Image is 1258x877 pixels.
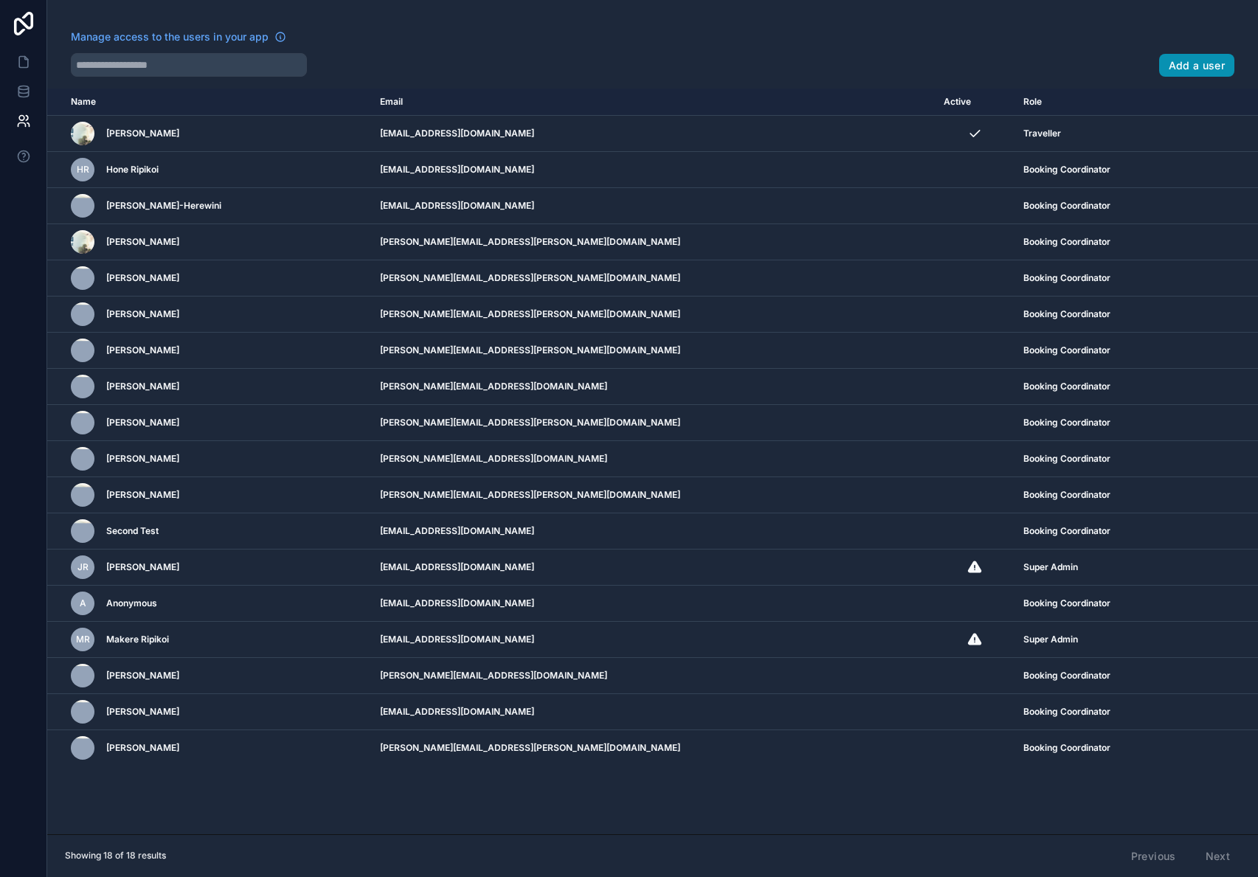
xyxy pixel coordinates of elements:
span: Booking Coordinator [1023,381,1110,392]
span: Booking Coordinator [1023,489,1110,501]
span: Booking Coordinator [1023,272,1110,284]
span: HR [77,164,89,176]
span: Traveller [1023,128,1061,139]
td: [EMAIL_ADDRESS][DOMAIN_NAME] [371,152,935,188]
td: [PERSON_NAME][EMAIL_ADDRESS][PERSON_NAME][DOMAIN_NAME] [371,260,935,297]
td: [PERSON_NAME][EMAIL_ADDRESS][PERSON_NAME][DOMAIN_NAME] [371,405,935,441]
span: Booking Coordinator [1023,200,1110,212]
span: [PERSON_NAME] [106,381,179,392]
span: Showing 18 of 18 results [65,850,166,862]
td: [PERSON_NAME][EMAIL_ADDRESS][DOMAIN_NAME] [371,441,935,477]
span: [PERSON_NAME] [106,344,179,356]
div: scrollable content [47,89,1258,834]
span: Super Admin [1023,634,1078,645]
th: Email [371,89,935,116]
th: Name [47,89,371,116]
span: Booking Coordinator [1023,308,1110,320]
span: Booking Coordinator [1023,417,1110,429]
td: [EMAIL_ADDRESS][DOMAIN_NAME] [371,550,935,586]
span: Booking Coordinator [1023,525,1110,537]
span: MR [76,634,90,645]
td: [PERSON_NAME][EMAIL_ADDRESS][PERSON_NAME][DOMAIN_NAME] [371,333,935,369]
span: [PERSON_NAME] [106,417,179,429]
span: [PERSON_NAME]-Herewini [106,200,221,212]
span: Anonymous [106,597,157,609]
span: [PERSON_NAME] [106,489,179,501]
span: [PERSON_NAME] [106,670,179,682]
span: Booking Coordinator [1023,706,1110,718]
span: [PERSON_NAME] [106,236,179,248]
span: [PERSON_NAME] [106,272,179,284]
span: [PERSON_NAME] [106,453,179,465]
span: Manage access to the users in your app [71,30,269,44]
td: [EMAIL_ADDRESS][DOMAIN_NAME] [371,586,935,622]
span: Hone Ripikoi [106,164,159,176]
span: [PERSON_NAME] [106,742,179,754]
span: Booking Coordinator [1023,164,1110,176]
button: Add a user [1159,54,1235,77]
td: [EMAIL_ADDRESS][DOMAIN_NAME] [371,188,935,224]
span: [PERSON_NAME] [106,308,179,320]
td: [PERSON_NAME][EMAIL_ADDRESS][DOMAIN_NAME] [371,369,935,405]
td: [PERSON_NAME][EMAIL_ADDRESS][DOMAIN_NAME] [371,658,935,694]
span: Second Test [106,525,159,537]
span: [PERSON_NAME] [106,561,179,573]
th: Active [935,89,1015,116]
span: Super Admin [1023,561,1078,573]
span: Booking Coordinator [1023,597,1110,609]
td: [PERSON_NAME][EMAIL_ADDRESS][PERSON_NAME][DOMAIN_NAME] [371,730,935,766]
span: Booking Coordinator [1023,236,1110,248]
td: [EMAIL_ADDRESS][DOMAIN_NAME] [371,513,935,550]
span: Makere Ripikoi [106,634,169,645]
td: [PERSON_NAME][EMAIL_ADDRESS][PERSON_NAME][DOMAIN_NAME] [371,297,935,333]
td: [PERSON_NAME][EMAIL_ADDRESS][PERSON_NAME][DOMAIN_NAME] [371,224,935,260]
span: Booking Coordinator [1023,344,1110,356]
span: Booking Coordinator [1023,742,1110,754]
td: [EMAIL_ADDRESS][DOMAIN_NAME] [371,622,935,658]
span: Booking Coordinator [1023,453,1110,465]
a: Manage access to the users in your app [71,30,286,44]
span: A [80,597,86,609]
span: [PERSON_NAME] [106,706,179,718]
span: Booking Coordinator [1023,670,1110,682]
span: [PERSON_NAME] [106,128,179,139]
td: [EMAIL_ADDRESS][DOMAIN_NAME] [371,116,935,152]
th: Role [1015,89,1200,116]
td: [PERSON_NAME][EMAIL_ADDRESS][PERSON_NAME][DOMAIN_NAME] [371,477,935,513]
span: JR [77,561,89,573]
td: [EMAIL_ADDRESS][DOMAIN_NAME] [371,694,935,730]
